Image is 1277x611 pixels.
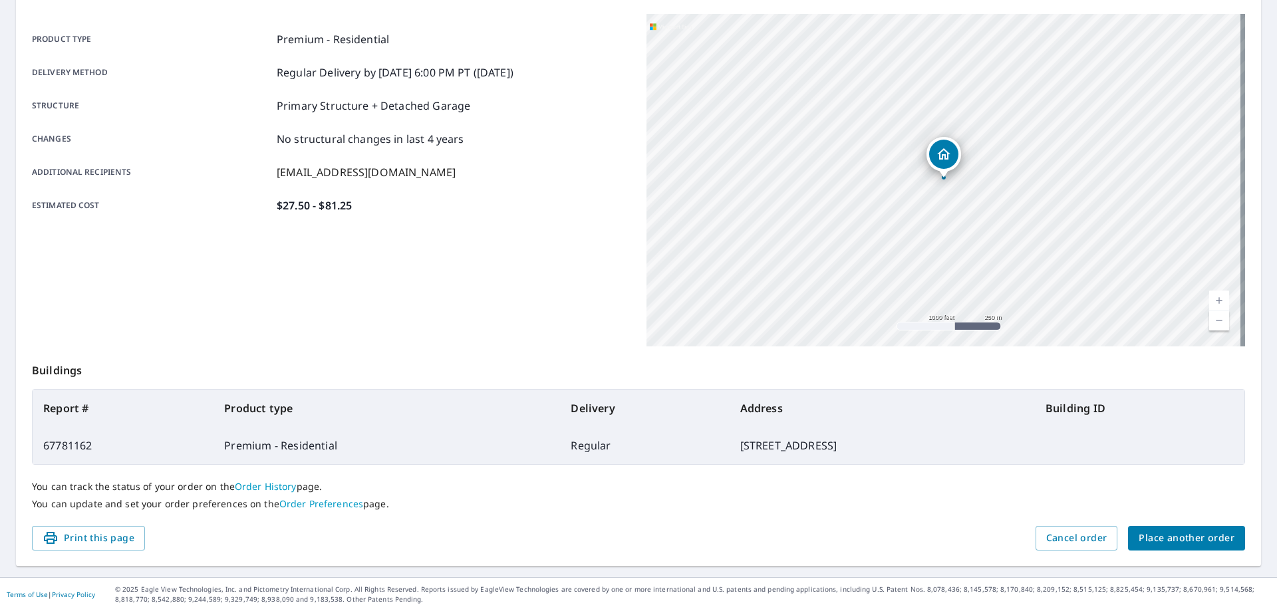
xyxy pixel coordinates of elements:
[32,31,271,47] p: Product type
[32,526,145,550] button: Print this page
[277,164,456,180] p: [EMAIL_ADDRESS][DOMAIN_NAME]
[926,137,961,178] div: Dropped pin, building 1, Residential property, 35 Edgewood Dr Wallingford, CT 06492
[7,590,48,599] a: Terms of Use
[32,197,271,213] p: Estimated cost
[32,346,1245,389] p: Buildings
[32,481,1245,493] p: You can track the status of your order on the page.
[32,64,271,80] p: Delivery method
[235,480,297,493] a: Order History
[730,390,1035,427] th: Address
[1046,530,1107,547] span: Cancel order
[277,131,464,147] p: No structural changes in last 4 years
[7,590,95,598] p: |
[1035,390,1244,427] th: Building ID
[33,427,213,464] td: 67781162
[279,497,363,510] a: Order Preferences
[560,390,729,427] th: Delivery
[1139,530,1234,547] span: Place another order
[1209,310,1229,330] a: Current Level 15, Zoom Out
[277,64,513,80] p: Regular Delivery by [DATE] 6:00 PM PT ([DATE])
[32,131,271,147] p: Changes
[213,427,560,464] td: Premium - Residential
[43,530,134,547] span: Print this page
[277,98,470,114] p: Primary Structure + Detached Garage
[52,590,95,599] a: Privacy Policy
[32,498,1245,510] p: You can update and set your order preferences on the page.
[33,390,213,427] th: Report #
[560,427,729,464] td: Regular
[277,197,352,213] p: $27.50 - $81.25
[32,164,271,180] p: Additional recipients
[213,390,560,427] th: Product type
[32,98,271,114] p: Structure
[1036,526,1118,550] button: Cancel order
[115,584,1270,604] p: © 2025 Eagle View Technologies, Inc. and Pictometry International Corp. All Rights Reserved. Repo...
[277,31,389,47] p: Premium - Residential
[1128,526,1245,550] button: Place another order
[730,427,1035,464] td: [STREET_ADDRESS]
[1209,291,1229,310] a: Current Level 15, Zoom In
